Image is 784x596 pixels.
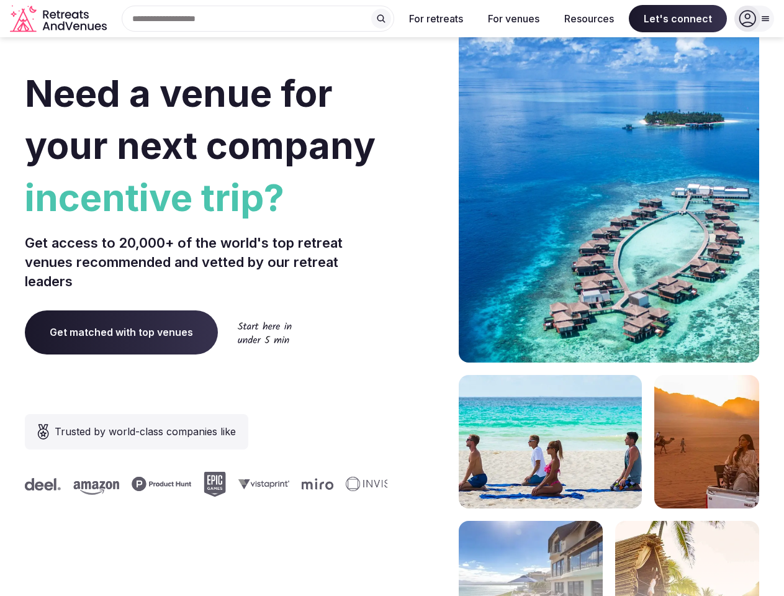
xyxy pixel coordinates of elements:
p: Get access to 20,000+ of the world's top retreat venues recommended and vetted by our retreat lea... [25,233,387,291]
svg: Retreats and Venues company logo [10,5,109,33]
svg: Epic Games company logo [202,472,225,497]
svg: Deel company logo [24,478,60,490]
svg: Miro company logo [300,478,332,490]
span: Need a venue for your next company [25,71,376,168]
span: Let's connect [629,5,727,32]
a: Get matched with top venues [25,310,218,354]
img: Start here in under 5 min [238,322,292,343]
button: For retreats [399,5,473,32]
button: For venues [478,5,549,32]
span: Trusted by world-class companies like [55,424,236,439]
button: Resources [554,5,624,32]
span: incentive trip? [25,171,387,223]
img: woman sitting in back of truck with camels [654,375,759,508]
a: Visit the homepage [10,5,109,33]
svg: Vistaprint company logo [237,479,288,489]
img: yoga on tropical beach [459,375,642,508]
svg: Invisible company logo [345,477,413,492]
